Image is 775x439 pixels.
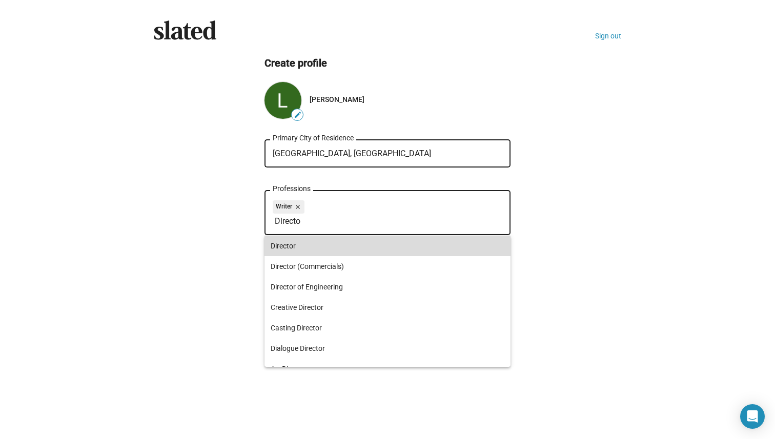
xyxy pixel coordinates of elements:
span: Director of Engineering [271,277,504,297]
mat-icon: edit [294,111,302,119]
div: Open Intercom Messenger [740,404,765,429]
span: Art Director [271,359,504,379]
mat-chip: Writer [273,200,304,214]
span: Casting Director [271,318,504,338]
h2: Create profile [264,56,511,70]
mat-icon: close [292,202,301,212]
a: Sign out [595,32,621,40]
div: [PERSON_NAME] [310,95,511,103]
span: Director (Commercials) [271,256,504,277]
span: Dialogue Director [271,338,504,359]
span: Director [271,236,504,256]
span: Creative Director [271,297,504,318]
